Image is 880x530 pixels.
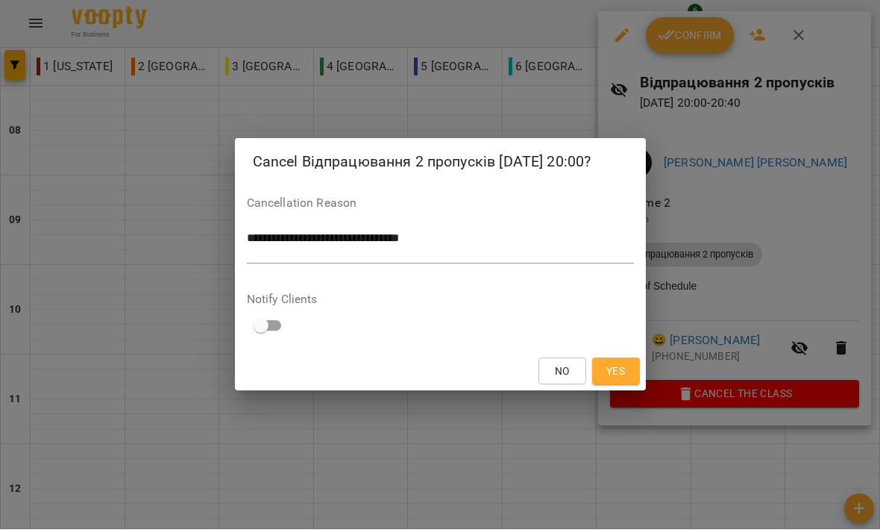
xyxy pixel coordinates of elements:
[555,363,570,381] span: No
[253,151,628,174] h2: Cancel Відпрацювання 2 пропусків [DATE] 20:00?
[606,363,625,381] span: Yes
[247,294,634,306] label: Notify Clients
[247,198,634,210] label: Cancellation Reason
[592,358,640,385] button: Yes
[538,358,586,385] button: No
